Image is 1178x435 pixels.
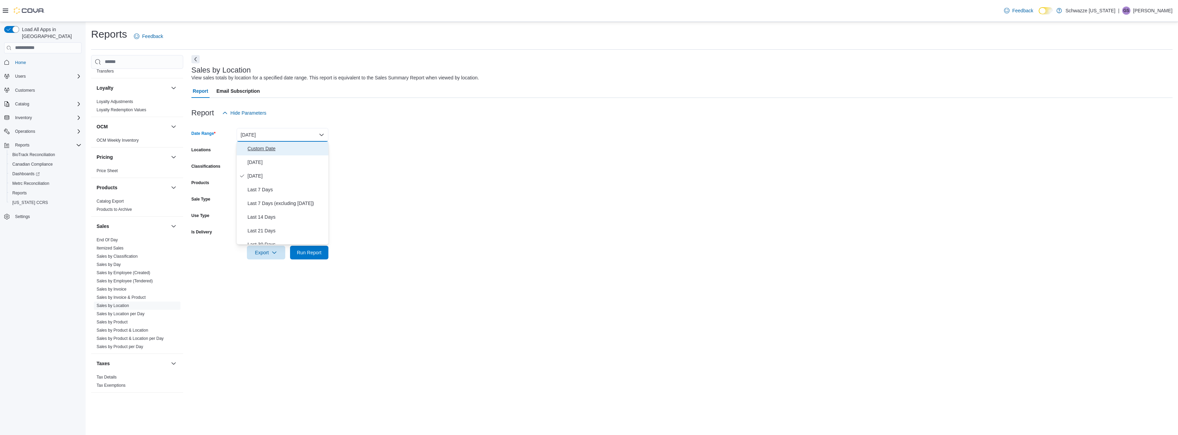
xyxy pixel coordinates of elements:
span: Last 14 Days [248,213,326,221]
a: Loyalty Adjustments [97,99,133,104]
div: Taxes [91,373,183,392]
a: Sales by Invoice & Product [97,295,146,300]
button: Loyalty [170,84,178,92]
a: Sales by Product [97,320,128,324]
span: Last 30 Days [248,240,326,248]
h3: Loyalty [97,85,113,91]
span: Reports [12,190,27,196]
button: Taxes [97,360,168,367]
a: Dashboards [7,169,84,179]
span: Feedback [1012,7,1033,14]
h3: Taxes [97,360,110,367]
span: [DATE] [248,158,326,166]
a: Reports [10,189,29,197]
h3: Pricing [97,154,113,161]
span: Last 7 Days (excluding [DATE]) [248,199,326,207]
span: Reports [15,142,29,148]
span: Sales by Product & Location [97,328,148,333]
span: Washington CCRS [10,199,82,207]
a: Sales by Product per Day [97,344,143,349]
button: Canadian Compliance [7,159,84,169]
h3: Sales by Location [191,66,251,74]
span: Operations [15,129,35,134]
button: Settings [1,212,84,221]
span: Settings [15,214,30,219]
button: Catalog [12,100,32,108]
span: Report [193,84,208,98]
span: [DATE] [248,172,326,180]
a: Canadian Compliance [10,160,55,168]
span: Inventory [15,115,32,120]
h3: OCM [97,123,108,130]
button: Pricing [97,154,168,161]
span: Dashboards [12,171,40,177]
span: BioTrack Reconciliation [10,151,82,159]
button: Reports [12,141,32,149]
span: Price Sheet [97,168,118,174]
span: Users [15,74,26,79]
span: Operations [12,127,82,136]
a: Sales by Classification [97,254,138,259]
img: Cova [14,7,45,14]
button: Inventory [1,113,84,123]
a: Dashboards [10,170,42,178]
span: OCM Weekly Inventory [97,138,139,143]
span: Sales by Location [97,303,129,308]
label: Is Delivery [191,229,212,235]
button: Home [1,57,84,67]
span: Canadian Compliance [12,162,53,167]
button: Loyalty [97,85,168,91]
a: Sales by Invoice [97,287,126,292]
a: Catalog Export [97,199,124,204]
span: Canadian Compliance [10,160,82,168]
h3: Products [97,184,117,191]
button: Operations [1,127,84,136]
a: End Of Day [97,238,118,242]
span: Last 7 Days [248,185,326,194]
button: Sales [97,223,168,230]
span: Feedback [142,33,163,40]
span: Sales by Location per Day [97,311,145,317]
button: Hide Parameters [220,106,269,120]
a: Tax Exemptions [97,383,126,388]
a: Sales by Location per Day [97,311,145,316]
p: Schwazze [US_STATE] [1065,7,1115,15]
button: Catalog [1,99,84,109]
button: Products [97,184,168,191]
span: Email Subscription [216,84,260,98]
button: Users [1,72,84,81]
h3: Sales [97,223,109,230]
span: Dark Mode [1039,14,1039,15]
span: Sales by Employee (Tendered) [97,278,153,284]
div: Products [91,197,183,216]
button: [DATE] [237,128,328,142]
button: [US_STATE] CCRS [7,198,84,207]
a: BioTrack Reconciliation [10,151,58,159]
span: Export [251,246,281,259]
span: BioTrack Reconciliation [12,152,55,157]
span: Sales by Employee (Created) [97,270,150,276]
span: Itemized Sales [97,245,124,251]
a: Sales by Day [97,262,121,267]
label: Sale Type [191,196,210,202]
a: Metrc Reconciliation [10,179,52,188]
span: [US_STATE] CCRS [12,200,48,205]
label: Date Range [191,131,216,136]
span: Settings [12,212,82,221]
h1: Reports [91,27,127,41]
button: Pricing [170,153,178,161]
span: Load All Apps in [GEOGRAPHIC_DATA] [19,26,82,40]
button: Run Report [290,246,328,259]
span: Metrc Reconciliation [12,181,49,186]
h3: Report [191,109,214,117]
span: Customers [15,88,35,93]
a: Customers [12,86,38,94]
button: OCM [170,123,178,131]
a: Sales by Employee (Created) [97,270,150,275]
button: Taxes [170,359,178,368]
span: Catalog [15,101,29,107]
